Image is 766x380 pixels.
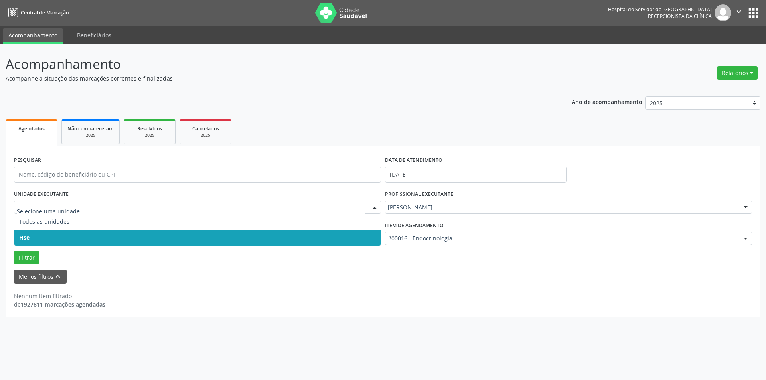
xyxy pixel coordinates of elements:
img: img [715,4,731,21]
span: #00016 - Endocrinologia [388,234,736,242]
span: Central de Marcação [21,9,69,16]
input: Selecione uma unidade [17,203,365,219]
strong: 1927811 marcações agendadas [21,301,105,308]
span: Agendados [18,125,45,132]
span: Recepcionista da clínica [648,13,712,20]
span: [PERSON_NAME] [388,203,736,211]
span: Resolvidos [137,125,162,132]
a: Central de Marcação [6,6,69,19]
div: 2025 [130,132,170,138]
p: Acompanhamento [6,54,534,74]
span: Não compareceram [67,125,114,132]
label: UNIDADE EXECUTANTE [14,188,69,201]
label: Item de agendamento [385,219,444,232]
input: Selecione um intervalo [385,167,567,183]
span: Hse [19,234,30,241]
p: Ano de acompanhamento [572,96,642,106]
span: Todos as unidades [19,218,69,225]
div: Nenhum item filtrado [14,292,105,300]
p: Acompanhe a situação das marcações correntes e finalizadas [6,74,534,83]
span: Cancelados [192,125,219,132]
i: keyboard_arrow_up [53,272,62,281]
div: Hospital do Servidor do [GEOGRAPHIC_DATA] [608,6,712,13]
a: Beneficiários [71,28,117,42]
div: 2025 [67,132,114,138]
button: Filtrar [14,251,39,264]
button: Menos filtroskeyboard_arrow_up [14,270,67,284]
label: PROFISSIONAL EXECUTANTE [385,188,453,201]
i:  [734,7,743,16]
div: 2025 [186,132,225,138]
input: Nome, código do beneficiário ou CPF [14,167,381,183]
button:  [731,4,746,21]
button: apps [746,6,760,20]
button: Relatórios [717,66,758,80]
div: de [14,300,105,309]
label: DATA DE ATENDIMENTO [385,154,442,167]
label: PESQUISAR [14,154,41,167]
a: Acompanhamento [3,28,63,44]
